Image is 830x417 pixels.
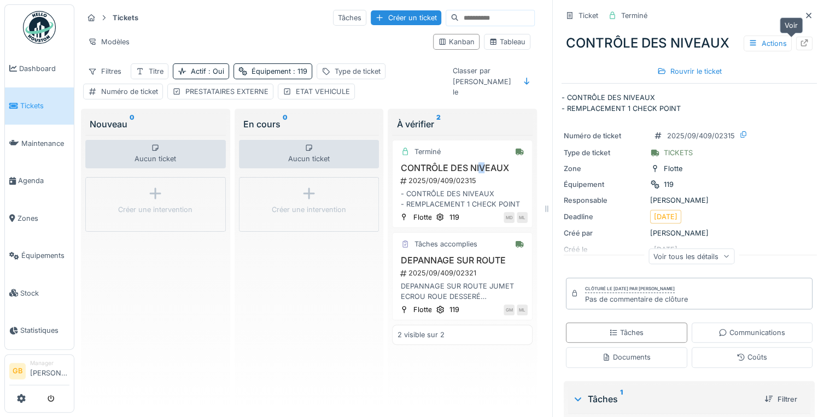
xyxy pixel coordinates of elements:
a: Statistiques [5,312,74,350]
div: Terminé [621,10,647,21]
p: - CONTRÔLE DES NIVEAUX - REMPLACEMENT 1 CHECK POINT [562,92,817,113]
div: Actif [191,66,224,77]
div: Créé par [564,228,646,238]
div: 2025/09/409/02315 [667,131,735,141]
div: - CONTRÔLE DES NIVEAUX - REMPLACEMENT 1 CHECK POINT [397,189,528,209]
div: PRESTATAIRES EXTERNE [185,86,268,97]
div: Type de ticket [564,148,646,158]
div: 119 [449,304,459,315]
sup: 0 [283,118,288,131]
div: MD [504,212,515,223]
div: DEPANNAGE SUR ROUTE JUMET ECROU ROUE DESSERÉ RESSERRAGE ECROU [397,281,528,302]
sup: 2 [436,118,440,131]
div: Tâches [572,392,756,406]
div: Classer par [PERSON_NAME] le [448,63,516,100]
div: 119 [449,212,459,222]
div: Flotte [413,304,431,315]
a: Tickets [5,87,74,125]
div: CONTRÔLE DES NIVEAUX [562,29,817,57]
span: Maintenance [21,138,69,149]
span: : Oui [206,67,224,75]
div: Voir tous les détails [648,248,734,264]
img: Badge_color-CXgf-gQk.svg [23,11,56,44]
span: Zones [17,213,69,224]
div: Équipement [252,66,307,77]
div: 2025/09/409/02315 [399,175,528,186]
div: ML [517,304,528,315]
a: Zones [5,199,74,237]
div: Kanban [438,37,475,47]
div: Aucun ticket [239,140,379,168]
div: Actions [744,36,792,51]
a: Maintenance [5,125,74,162]
div: 2 visible sur 2 [397,330,444,340]
div: 119 [664,179,674,190]
div: Aucun ticket [85,140,226,168]
div: [PERSON_NAME] [564,195,815,205]
div: Pas de commentaire de clôture [585,294,688,304]
h3: DEPANNAGE SUR ROUTE [397,255,528,266]
div: Filtrer [760,392,802,407]
div: [PERSON_NAME] [564,228,815,238]
div: [DATE] [654,212,677,222]
div: Deadline [564,212,646,222]
sup: 1 [620,392,623,406]
span: Tickets [20,101,69,111]
div: Tâches accomplies [414,239,477,249]
div: Responsable [564,195,646,205]
div: Tâches [333,10,366,26]
div: Communications [718,327,785,338]
h3: CONTRÔLE DES NIVEAUX [397,163,528,173]
div: Clôturé le [DATE] par [PERSON_NAME] [585,285,675,293]
span: : 119 [291,67,307,75]
a: Agenda [5,162,74,200]
div: À vérifier [396,118,528,131]
div: Documents [602,352,651,362]
div: ML [517,212,528,223]
div: Flotte [664,163,682,174]
div: En cours [243,118,375,131]
div: Terminé [414,146,440,157]
div: Voir [780,17,803,33]
div: Tableau [489,37,525,47]
div: Ticket [578,10,598,21]
div: Flotte [413,212,431,222]
span: Stock [20,288,69,298]
div: Créer une intervention [118,204,192,215]
li: GB [9,363,26,379]
div: Numéro de ticket [564,131,646,141]
div: Titre [149,66,163,77]
div: Rouvrir le ticket [653,64,726,79]
span: Statistiques [20,325,69,336]
div: Nouveau [90,118,221,131]
sup: 0 [130,118,135,131]
span: Dashboard [19,63,69,74]
div: TICKETS [664,148,693,158]
div: ETAT VEHICULE [296,86,350,97]
div: 2025/09/409/02321 [399,268,528,278]
div: Manager [30,359,69,367]
span: Agenda [18,175,69,186]
div: Coûts [737,352,767,362]
li: [PERSON_NAME] [30,359,69,383]
div: Équipement [564,179,646,190]
div: Créer une intervention [272,204,346,215]
a: Équipements [5,237,74,275]
a: Dashboard [5,50,74,87]
div: Modèles [83,34,135,50]
div: Tâches [609,327,644,338]
div: Numéro de ticket [101,86,158,97]
div: Filtres [83,63,126,79]
div: Créer un ticket [371,10,441,25]
div: GM [504,304,515,315]
div: Type de ticket [335,66,381,77]
span: Équipements [21,250,69,261]
a: GB Manager[PERSON_NAME] [9,359,69,385]
strong: Tickets [108,13,143,23]
a: Stock [5,274,74,312]
div: Zone [564,163,646,174]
